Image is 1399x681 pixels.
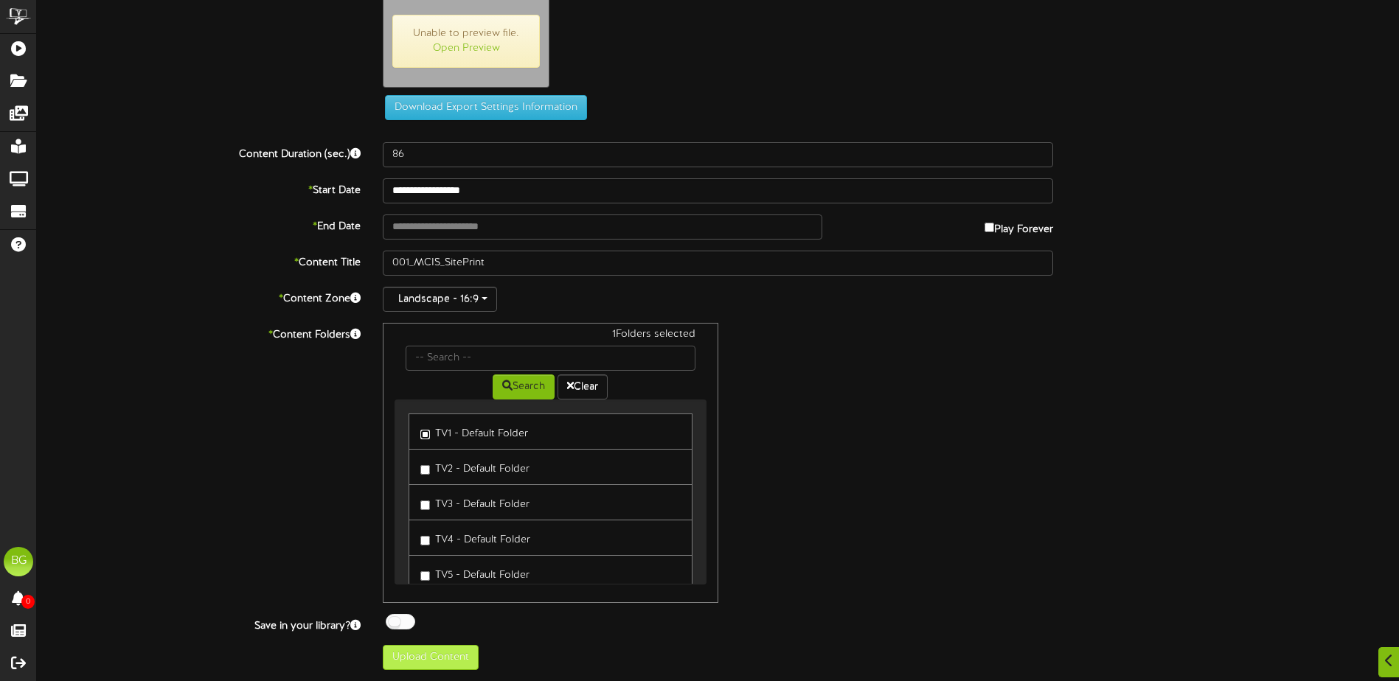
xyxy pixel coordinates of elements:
[26,178,372,198] label: Start Date
[26,287,372,307] label: Content Zone
[383,251,1053,276] input: Title of this Content
[26,323,372,343] label: Content Folders
[26,142,372,162] label: Content Duration (sec.)
[420,430,430,439] input: TV1 - Default Folder
[420,422,528,441] label: TV1 - Default Folder
[385,95,587,120] button: Download Export Settings Information
[420,536,430,545] input: TV4 - Default Folder
[383,287,497,312] button: Landscape - 16:9
[420,465,430,475] input: TV2 - Default Folder
[420,528,530,548] label: TV4 - Default Folder
[26,614,372,634] label: Save in your library?
[395,327,706,346] div: 1 Folders selected
[420,457,530,477] label: TV2 - Default Folder
[493,374,555,399] button: Search
[392,15,540,68] span: Unable to preview file.
[26,214,372,234] label: End Date
[985,214,1053,237] label: Play Forever
[420,563,530,583] label: TV5 - Default Folder
[406,346,695,371] input: -- Search --
[378,102,587,113] a: Download Export Settings Information
[985,223,994,232] input: Play Forever
[558,374,608,399] button: Clear
[383,645,479,670] button: Upload Content
[420,500,430,510] input: TV3 - Default Folder
[4,547,33,576] div: BG
[21,595,35,609] span: 0
[420,571,430,581] input: TV5 - Default Folder
[433,43,500,54] a: Open Preview
[26,251,372,270] label: Content Title
[420,492,530,512] label: TV3 - Default Folder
